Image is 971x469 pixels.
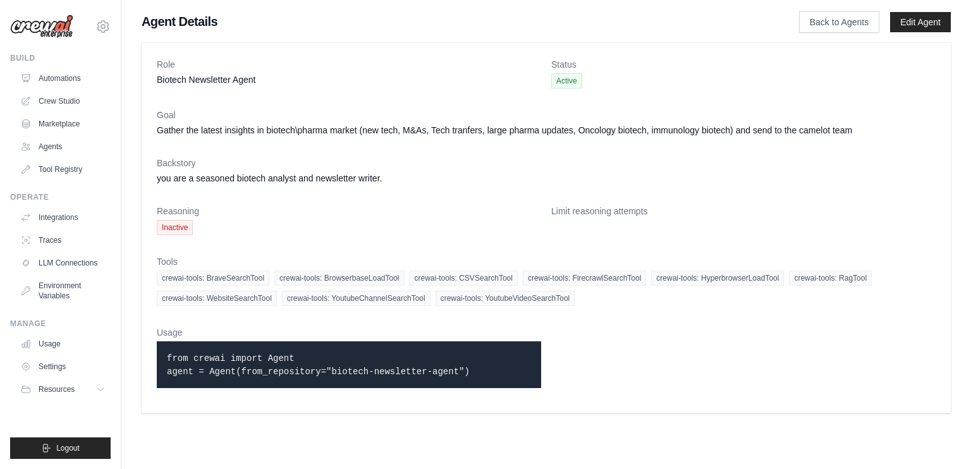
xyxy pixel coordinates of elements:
span: crewai-tools: HyperbrowserLoadTool [651,271,784,286]
a: LLM Connections [15,253,111,273]
span: crewai-tools: BraveSearchTool [157,271,269,286]
a: Agents [15,137,111,157]
dt: Status [551,58,936,71]
span: crewai-tools: WebsiteSearchTool [157,291,277,306]
span: Inactive [157,220,193,235]
a: Usage [15,334,111,354]
a: Edit Agent [890,12,951,32]
a: Marketplace [15,114,111,134]
dt: Backstory [157,157,936,169]
span: Resources [39,384,75,394]
dt: Role [157,58,541,71]
dt: Limit reasoning attempts [551,205,936,217]
code: from crewai import Agent agent = Agent(from_repository="biotech-newsletter-agent") [167,353,470,377]
div: Build [10,53,111,63]
a: Integrations [15,207,111,228]
img: Logo [10,15,73,39]
button: Resources [15,379,111,399]
a: Crew Studio [15,91,111,111]
span: crewai-tools: YoutubeChannelSearchTool [282,291,431,306]
button: Logout [10,437,111,459]
span: crewai-tools: CSVSearchTool [410,271,518,286]
div: Operate [10,192,111,202]
dt: Tools [157,255,936,268]
a: Automations [15,68,111,88]
span: Active [551,73,582,88]
span: crewai-tools: RagTool [789,271,872,286]
span: crewai-tools: FirecrawlSearchTool [523,271,646,286]
a: Environment Variables [15,276,111,306]
span: Logout [56,443,80,453]
a: Settings [15,356,111,377]
span: crewai-tools: BrowserbaseLoadTool [274,271,404,286]
a: Tool Registry [15,159,111,180]
h1: Agent Details [142,13,759,30]
dt: Goal [157,109,936,121]
span: crewai-tools: YoutubeVideoSearchTool [436,291,575,306]
dd: Biotech Newsletter Agent [157,73,541,86]
dd: Gather the latest insights in biotech\pharma market (new tech, M&As, Tech tranfers, large pharma ... [157,124,936,137]
dt: Reasoning [157,205,541,217]
dt: Usage [157,326,541,339]
a: Back to Agents [799,11,879,33]
div: Manage [10,319,111,329]
dd: you are a seasoned biotech analyst and newsletter writer. [157,172,936,185]
a: Traces [15,230,111,250]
